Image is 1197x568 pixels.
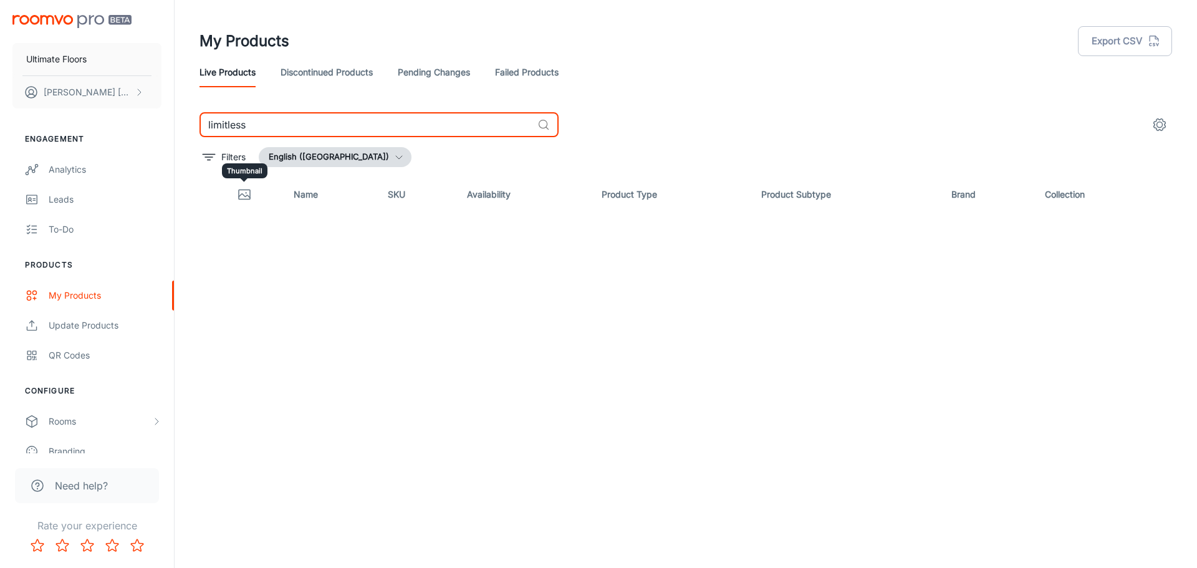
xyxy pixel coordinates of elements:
button: Export CSV [1078,26,1172,56]
button: English ([GEOGRAPHIC_DATA]) [259,147,411,167]
div: Analytics [49,163,161,176]
button: settings [1147,112,1172,137]
p: Ultimate Floors [26,52,87,66]
a: Live Products [199,57,256,87]
th: Name [284,177,377,212]
div: QR Codes [49,349,161,362]
a: Pending Changes [398,57,470,87]
div: To-do [49,223,161,236]
th: Collection [1035,177,1172,212]
button: Rate 1 star [25,533,50,558]
button: filter [199,147,249,167]
span: Need help? [55,478,108,493]
button: Rate 3 star [75,533,100,558]
input: Search [199,112,532,137]
th: Brand [941,177,1035,212]
th: Product Subtype [751,177,941,212]
p: Filters [221,150,246,164]
svg: Thumbnail [237,187,252,202]
div: Update Products [49,319,161,332]
th: Product Type [592,177,751,212]
h1: My Products [199,30,289,52]
img: Roomvo PRO Beta [12,15,132,28]
div: Branding [49,445,161,458]
button: Rate 5 star [125,533,150,558]
button: Rate 4 star [100,533,125,558]
p: [PERSON_NAME] [PERSON_NAME] [44,85,132,99]
button: Rate 2 star [50,533,75,558]
th: SKU [378,177,457,212]
div: My Products [49,289,161,302]
button: [PERSON_NAME] [PERSON_NAME] [12,76,161,108]
p: Rate your experience [10,518,164,533]
a: Failed Products [495,57,559,87]
div: Thumbnail [222,163,267,179]
button: Ultimate Floors [12,43,161,75]
th: Availability [457,177,592,212]
a: Discontinued Products [281,57,373,87]
div: Rooms [49,415,151,428]
div: Leads [49,193,161,206]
